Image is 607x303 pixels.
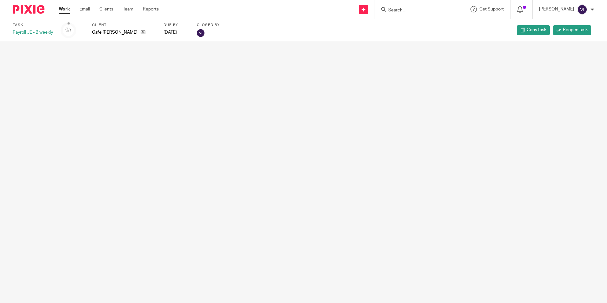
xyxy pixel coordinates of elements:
i: Open client page [141,30,145,35]
a: Email [79,6,90,12]
img: svg%3E [577,4,587,15]
div: Payroll JE - Biweekly [13,29,53,36]
span: Copy task [527,27,546,33]
small: /1 [68,29,72,32]
div: 0 [65,26,72,34]
img: Vereen Inahog [197,29,204,37]
input: Search [388,8,445,13]
label: Task [13,23,53,28]
p: [PERSON_NAME] [539,6,574,12]
a: Reports [143,6,159,12]
div: [DATE] [163,29,189,36]
a: Reopen task [553,25,591,35]
p: Cafe [PERSON_NAME] [92,29,137,36]
img: Pixie [13,5,44,14]
a: Copy task [517,25,550,35]
label: Closed by [197,23,220,28]
span: Cafe Alyce [92,29,137,36]
a: Clients [99,6,113,12]
a: Team [123,6,133,12]
span: Reopen task [563,27,588,33]
a: Work [59,6,70,12]
label: Due by [163,23,189,28]
label: Client [92,23,156,28]
span: Get Support [479,7,504,11]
